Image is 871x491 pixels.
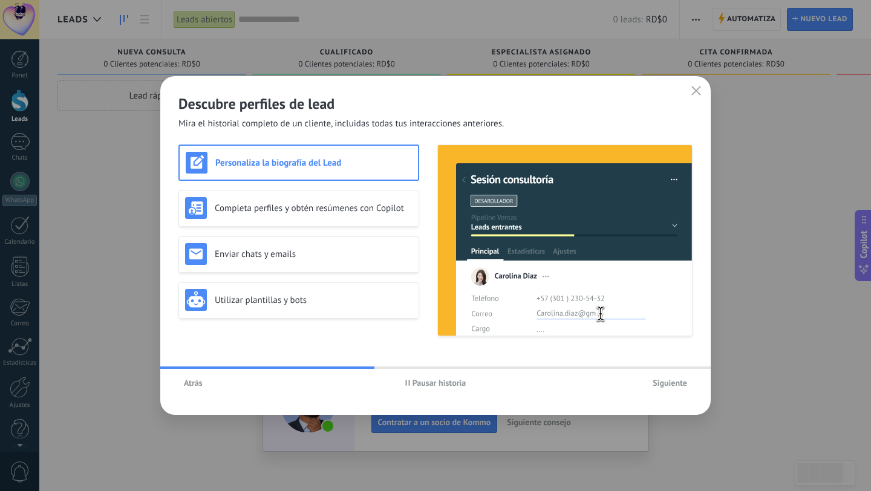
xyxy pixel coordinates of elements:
h3: Enviar chats y emails [215,249,413,260]
span: Atrás [184,379,203,387]
button: Siguiente [647,374,693,392]
h3: Completa perfiles y obtén resúmenes con Copilot [215,203,413,214]
span: Siguiente [653,379,687,387]
span: Pausar historia [413,379,466,387]
h2: Descubre perfiles de lead [178,94,693,113]
button: Atrás [178,374,208,392]
button: Pausar historia [400,374,472,392]
h3: Utilizar plantillas y bots [215,294,413,306]
h3: Personaliza la biografía del Lead [215,157,412,169]
span: Mira el historial completo de un cliente, incluidas todas tus interacciones anteriores. [178,118,504,130]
